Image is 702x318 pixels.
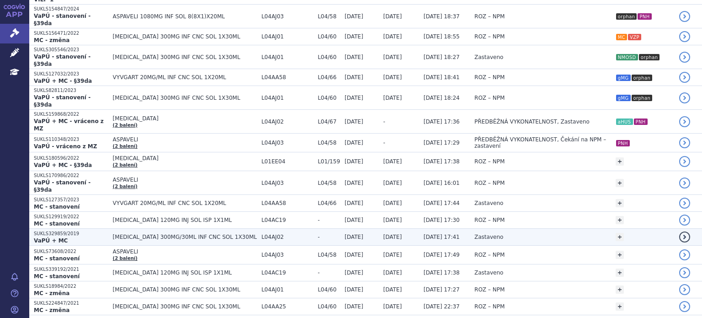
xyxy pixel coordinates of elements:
span: ROZ – NPM [474,217,505,223]
p: SUKLS73608/2022 [34,248,108,255]
span: VYVGART 20MG/ML INF CNC SOL 1X20ML [113,74,257,81]
span: L04/60 [318,54,340,60]
a: detail [679,267,690,278]
span: ROZ – NPM [474,158,505,165]
a: + [616,199,624,207]
span: [MEDICAL_DATA] 300MG INF CNC SOL 1X30ML [113,95,257,101]
span: Zastaveno [474,269,503,276]
span: [MEDICAL_DATA] 300MG INF CNC SOL 1X30ML [113,33,257,40]
span: [DATE] 17:38 [424,269,460,276]
p: SUKLS305546/2023 [34,47,108,53]
p: SUKLS127357/2023 [34,197,108,203]
span: ROZ – NPM [474,33,505,40]
a: (2 balení) [113,256,138,261]
span: ROZ – NPM [474,13,505,20]
a: detail [679,284,690,295]
span: ASPAVELI 1080MG INF SOL 8(8X1)X20ML [113,13,257,20]
a: + [616,269,624,277]
strong: VaPÚ - vráceno z MZ [34,143,97,150]
span: [DATE] [383,180,402,186]
strong: VaPÚ - stanovení - §39da [34,54,90,67]
a: detail [679,72,690,83]
p: SUKLS154847/2024 [34,6,108,12]
i: PNH [634,119,648,125]
i: orphan [616,13,637,20]
i: VZP [628,34,641,40]
a: + [616,157,624,166]
span: [DATE] [383,269,402,276]
span: [DATE] [383,200,402,206]
p: SUKLS82811/2023 [34,87,108,94]
span: [DATE] [383,252,402,258]
span: [DATE] 17:49 [424,252,460,258]
span: [DATE] [345,95,363,101]
span: Zastaveno [474,54,503,60]
span: [MEDICAL_DATA] 300MG INF CNC SOL 1X30ML [113,303,257,310]
i: orphan [632,75,653,81]
strong: VaPÚ - stanovení - §39da [34,179,90,193]
a: detail [679,178,690,189]
span: [DATE] [383,74,402,81]
span: [DATE] [345,303,363,310]
span: [DATE] 17:41 [424,234,460,240]
span: [DATE] 17:27 [424,286,460,293]
a: + [616,286,624,294]
p: SUKLS339192/2021 [34,266,108,273]
span: Zastaveno [474,234,503,240]
p: SUKLS127032/2023 [34,71,108,77]
span: [DATE] [383,217,402,223]
span: [MEDICAL_DATA] 120MG INJ SOL ISP 1X1ML [113,269,257,276]
span: [DATE] 22:37 [424,303,460,310]
span: [DATE] 17:29 [424,140,460,146]
strong: MC - stanovení [34,273,80,280]
span: L04/58 [318,252,340,258]
span: L04AC19 [261,217,313,223]
p: SUKLS170986/2022 [34,172,108,179]
span: [DATE] 17:44 [424,200,460,206]
span: - [383,140,385,146]
span: ROZ – NPM [474,252,505,258]
span: L01/159 [318,158,340,165]
i: orphan [632,95,653,101]
a: + [616,233,624,241]
strong: MC - změna [34,307,69,313]
span: ASPAVELI [113,136,257,143]
a: (2 balení) [113,144,138,149]
span: [DATE] [345,217,363,223]
span: [DATE] [345,200,363,206]
span: [MEDICAL_DATA] [113,115,257,122]
span: [DATE] [383,303,402,310]
span: [DATE] [345,180,363,186]
p: SUKLS156471/2022 [34,30,108,37]
span: - [318,217,340,223]
span: L04/60 [318,303,340,310]
span: [DATE] [345,54,363,60]
span: [DATE] [345,158,363,165]
span: ROZ – NPM [474,95,505,101]
span: L04AJ03 [261,180,313,186]
span: - [318,234,340,240]
span: [DATE] [345,119,363,125]
span: - [318,269,340,276]
a: detail [679,156,690,167]
span: [MEDICAL_DATA] 300MG INF CNC SOL 1X30ML [113,286,257,293]
span: [MEDICAL_DATA] 300MG INF CNC SOL 1X30ML [113,54,257,60]
span: L04AJ02 [261,234,313,240]
p: SUKLS129919/2022 [34,214,108,220]
span: L04AJ03 [261,252,313,258]
i: orphan [639,54,660,60]
span: [DATE] 18:24 [424,95,460,101]
span: [DATE] [383,286,402,293]
strong: VaPÚ - stanovení - §39da [34,13,90,27]
span: ROZ – NPM [474,180,505,186]
p: SUKLS110348/2023 [34,136,108,143]
span: [DATE] [345,140,363,146]
span: L04/67 [318,119,340,125]
strong: MC - stanovení [34,221,80,227]
span: L04AA25 [261,303,313,310]
p: SUKLS180596/2022 [34,155,108,162]
span: L04AA58 [261,200,313,206]
span: L04AJ01 [261,54,313,60]
span: L04/58 [318,180,340,186]
a: + [616,251,624,259]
